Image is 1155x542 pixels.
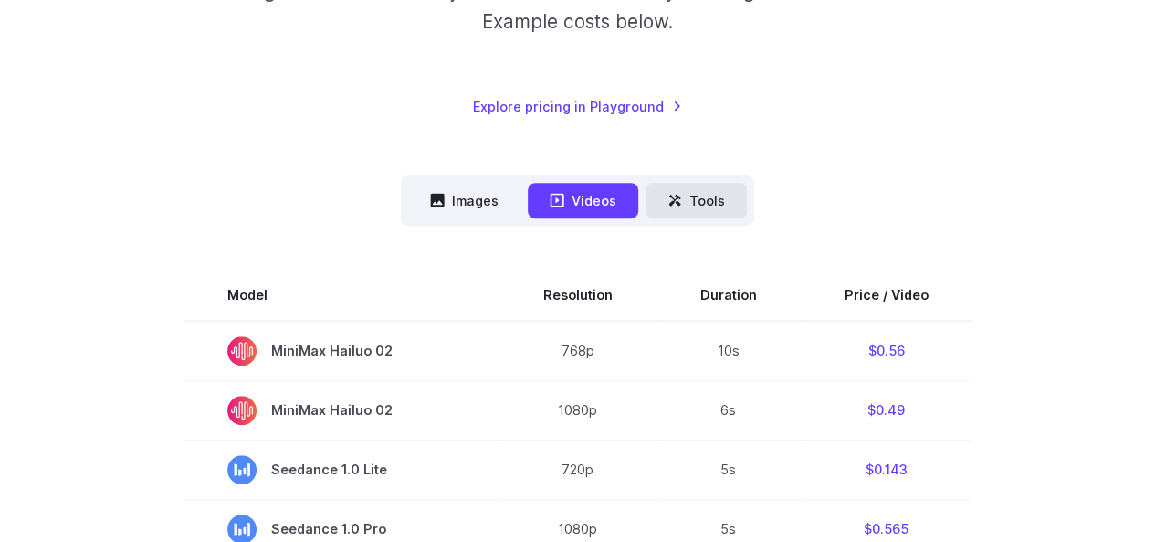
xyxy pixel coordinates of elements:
[528,183,638,218] button: Videos
[801,380,972,440] td: $0.49
[499,440,656,499] td: 720p
[227,396,456,425] span: MiniMax Hailuo 02
[499,270,656,321] th: Resolution
[227,336,456,366] span: MiniMax Hailuo 02
[801,440,972,499] td: $0.143
[801,270,972,321] th: Price / Video
[499,321,656,381] td: 768p
[656,380,801,440] td: 6s
[656,440,801,499] td: 5s
[473,96,682,117] a: Explore pricing in Playground
[499,380,656,440] td: 1080p
[646,183,747,218] button: Tools
[184,270,499,321] th: Model
[656,270,801,321] th: Duration
[656,321,801,381] td: 10s
[801,321,972,381] td: $0.56
[227,455,456,484] span: Seedance 1.0 Lite
[408,183,520,218] button: Images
